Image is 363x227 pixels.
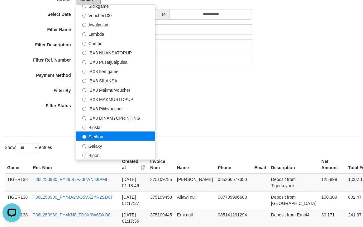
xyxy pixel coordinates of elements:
label: Lambda [76,29,155,38]
th: Ref. Num [30,156,120,174]
input: IBX3 NUANSATOPUP [82,51,86,55]
label: Steihom [76,132,155,141]
td: 375109453 [148,191,174,209]
td: TIGER138 [5,174,30,192]
label: IBX3 Pusatjualpulsa [76,57,155,66]
label: IBX3 SILAKSA [76,76,155,85]
td: Deposit from [GEOGRAPHIC_DATA] [269,191,319,209]
label: IBX3 DINAMYCPRINTING [76,113,155,122]
th: Invoice Num [148,156,174,174]
label: Combo [76,38,155,48]
input: IBX3 Makmurvoucher [82,88,86,92]
td: 087709996688 [215,191,252,209]
td: [DATE] 01:18:46 [120,174,148,192]
label: Bigon [76,150,155,160]
td: Alfawi null [174,191,215,209]
a: T36L250930_PY495I7FZ3LWNJ3IPML [33,177,108,182]
td: TIGER138 [5,191,30,209]
td: 30,171 [319,209,346,227]
label: IBX3 MAKMURTOPUP [76,94,155,104]
td: [DATE] 01:17:37 [120,191,148,209]
th: Description [269,156,319,174]
label: Bigstar [76,122,155,132]
th: Name [174,156,215,174]
label: Show entries [5,143,52,152]
button: Open LiveChat chat widget [2,2,21,21]
input: Awalpulsa [82,23,86,27]
label: Sidikgame [76,1,155,10]
label: Voucher100 [76,10,155,20]
input: Bigstar [82,126,86,130]
td: 085141291294 [215,209,252,227]
label: IBX3 NUANSATOPUP [76,48,155,57]
td: Deposit from Tigerkoyunk [269,174,319,192]
input: IBX3 MAKMURTOPUP [82,98,86,102]
th: Net Amount [319,156,346,174]
th: Email [252,156,269,174]
input: Steihom [82,135,86,139]
a: T36L250930_PY44A2MO5VX2YR2SD6T [33,195,113,200]
input: IBX3 Pusatjualpulsa [82,60,86,64]
td: 125,898 [319,174,346,192]
select: Showentries [16,143,39,152]
label: Awalpulsa [76,20,155,29]
input: Sidikgame [82,4,86,8]
td: [PERSON_NAME] [174,174,215,192]
td: Erni null [174,209,215,227]
td: 100,309 [319,191,346,209]
label: IBX3 Itemgame [76,66,155,76]
input: IBX3 DINAMYCPRINTING [82,116,86,120]
label: Galaxy [76,141,155,150]
input: Bigon [82,154,86,158]
td: [DATE] 01:17:36 [120,209,148,227]
a: T36L250930_PY4KN8LTD9X0W6DXO8I [33,212,112,217]
td: 375109785 [148,174,174,192]
td: 085266577350 [215,174,252,192]
th: Created at: activate to sort column ascending [120,156,148,174]
input: IBX3 SILAKSA [82,79,86,83]
input: IBX3 Pilihvoucher [82,107,86,111]
label: IBX3 Pilihvoucher [76,104,155,113]
td: Deposit from Erni44 [269,209,319,227]
input: Galaxy [82,144,86,148]
label: IBX3 Makmurvoucher [76,85,155,94]
input: Lambda [82,32,86,36]
span: to [158,9,170,20]
th: Game [5,156,30,174]
td: 375109445 [148,209,174,227]
th: Phone [215,156,252,174]
input: Combo [82,42,86,46]
input: Voucher100 [82,14,86,18]
input: IBX3 Itemgame [82,70,86,74]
